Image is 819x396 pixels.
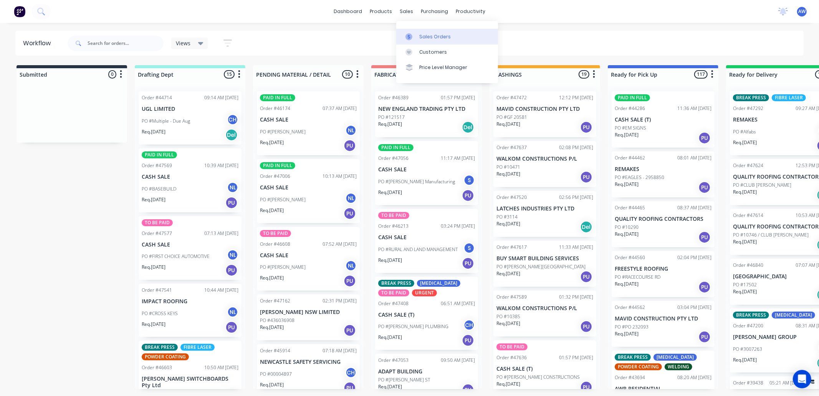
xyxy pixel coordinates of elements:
p: CASH SALE [142,174,238,180]
div: PU [698,281,711,293]
div: Order #47617 [496,244,527,251]
p: PO #[PERSON_NAME] [260,264,306,271]
div: TO BE PAIDOrder #4621303:24 PM [DATE]CASH SALEPO #RURAL AND LAND MANAGEMENTSReq.[DATE]PU [375,209,478,273]
div: Order #4446508:37 AM [DATE]QUALITY ROOFING CONTRACTORSPO #10290Req.[DATE]PU [612,201,715,247]
p: PO #EM SIGNS [615,125,646,131]
div: PU [580,381,592,393]
div: PAID IN FULL [615,94,650,101]
div: Order #47006 [260,173,290,180]
div: 08:37 AM [DATE] [677,204,711,211]
p: PO #RACECOURSE RD [615,274,660,281]
div: PU [344,275,356,287]
div: Order #47624 [733,162,763,169]
div: FIBRE LASER [180,344,215,351]
div: BREAK PRESS[MEDICAL_DATA]TO BE PAIDURGENTOrder #4740806:51 AM [DATE]CASH SALE (T)PO #[PERSON_NAME... [375,277,478,350]
p: Req. [DATE] [496,381,520,388]
div: 03:04 PM [DATE] [677,304,711,311]
input: Search for orders... [88,36,164,51]
div: TO BE PAIDOrder #4660807:52 AM [DATE]CASH SALEPO #[PERSON_NAME]NLReq.[DATE]PU [257,227,360,291]
div: PU [225,321,238,334]
div: Order #47472 [496,94,527,101]
div: Del [462,121,474,133]
p: LATCHES INDUSTRIES PTY LTD [496,205,593,212]
div: PAID IN FULL [378,144,414,151]
div: BREAK PRESS [733,94,769,101]
div: BREAK PRESS [615,354,651,361]
div: POWDER COATING [142,353,189,360]
div: PU [580,320,592,333]
a: dashboard [330,6,366,17]
div: Order #45914 [260,347,290,354]
p: AWR RESIDENTIAL [615,386,711,392]
div: BREAK PRESS [378,280,414,287]
div: 07:52 AM [DATE] [323,241,357,248]
div: 07:18 AM [DATE] [323,347,357,354]
div: Workflow [23,39,55,48]
div: 01:32 PM [DATE] [559,294,593,301]
div: Order #39438 [733,380,763,386]
div: Order #4763702:08 PM [DATE]WALKOM CONSTRUCTIONS P/LPO #10471Req.[DATE]PU [493,141,596,187]
a: Sales Orders [396,29,498,44]
p: Req. [DATE] [142,196,165,203]
p: Req. [DATE] [733,357,757,363]
p: Req. [DATE] [615,131,639,138]
p: NEWCASTLE SAFETY SERVICING [260,359,357,365]
div: BREAK PRESS [142,344,178,351]
p: Req. [DATE] [142,128,165,135]
p: PO #3114 [496,214,518,220]
p: IMPACT ROOFING [142,298,238,305]
p: CASH SALE [378,166,475,173]
div: Price Level Manager [419,64,467,71]
p: PO #[PERSON_NAME] PLUMBING [378,323,448,330]
div: Sales Orders [419,33,451,40]
div: NL [345,260,357,271]
div: NL [345,192,357,204]
p: Req. [DATE] [615,281,639,288]
div: PU [225,197,238,209]
p: Req. [DATE] [496,270,520,277]
div: [MEDICAL_DATA] [772,312,815,319]
div: Order #4752002:56 PM [DATE]LATCHES INDUSTRIES PTY LTDPO #3114Req.[DATE]Del [493,191,596,237]
div: PAID IN FULL [260,94,295,101]
p: WALKOM CONSTRUCTIONS P/L [496,156,593,162]
div: Order #44562 [615,304,645,311]
p: PO #17502 [733,281,757,288]
p: Req. [DATE] [378,334,402,341]
p: PO #121517 [378,114,405,121]
div: 01:57 PM [DATE] [441,94,475,101]
img: Factory [14,6,25,17]
p: Req. [DATE] [496,220,520,227]
div: PU [698,231,711,243]
p: Req. [DATE] [378,189,402,196]
div: NL [227,249,238,261]
p: Req. [DATE] [733,189,757,196]
div: PU [344,207,356,220]
div: PAID IN FULLOrder #4617407:37 AM [DATE]CASH SALEPO #[PERSON_NAME]NLReq.[DATE]PU [257,91,360,155]
div: S [463,242,475,254]
div: Order #47520 [496,194,527,201]
div: 11:36 AM [DATE] [677,105,711,112]
p: CASH SALE (T) [496,366,593,372]
p: Req. [DATE] [496,121,520,128]
div: Order #44286 [615,105,645,112]
div: PU [462,257,474,269]
p: Req. [DATE] [142,321,165,328]
div: PU [698,181,711,194]
div: TO BE PAID [260,230,291,237]
div: 01:57 PM [DATE] [559,354,593,361]
p: PO #BASEBUILD [142,186,176,192]
div: NL [227,306,238,318]
div: 09:50 AM [DATE] [441,357,475,364]
div: Order #4446208:01 AM [DATE]REMAKESPO #EAGLES - 2958850Req.[DATE]PU [612,151,715,197]
div: Order #47200 [733,322,763,329]
div: Order #4747212:12 PM [DATE]MAVID CONSTRUCTION PTY LTDPO #GF 20581Req.[DATE]PU [493,91,596,137]
div: 08:20 AM [DATE] [677,374,711,381]
div: PU [580,121,592,133]
p: Req. [DATE] [378,257,402,264]
p: PO #Multiple - Due Aug [142,118,190,125]
div: 07:13 AM [DATE] [204,230,238,237]
div: 10:39 AM [DATE] [204,162,238,169]
div: Order #47614 [733,212,763,219]
div: 09:14 AM [DATE] [204,94,238,101]
div: PAID IN FULL [142,151,177,158]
